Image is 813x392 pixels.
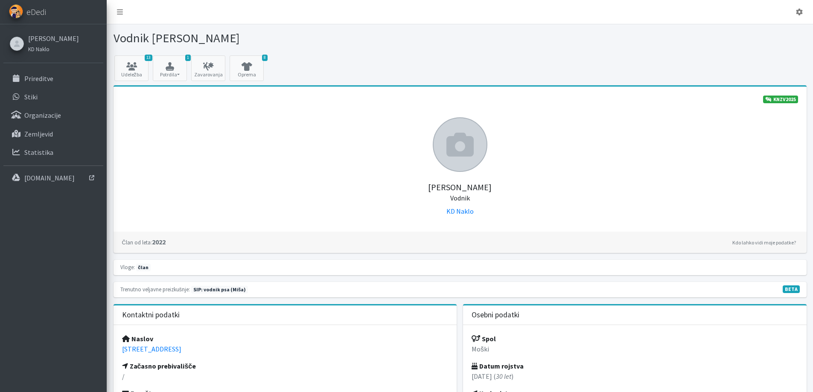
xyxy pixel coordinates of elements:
[122,311,180,319] h3: Kontaktni podatki
[24,93,38,101] p: Stiki
[446,207,474,215] a: KD Naklo
[136,264,151,271] span: član
[783,285,800,293] span: V fazi razvoja
[24,130,53,138] p: Zemljevid
[24,111,61,119] p: Organizacije
[145,55,152,61] span: 13
[24,148,53,157] p: Statistika
[3,88,103,105] a: Stiki
[120,286,190,293] small: Trenutno veljavne preizkušnje:
[122,172,798,203] h5: [PERSON_NAME]
[26,6,46,18] span: eDedi
[496,372,511,380] em: 30 let
[122,238,166,246] strong: 2022
[122,362,196,370] strong: Začasno prebivališče
[122,345,181,353] a: [STREET_ADDRESS]
[28,44,79,54] a: KD Naklo
[472,362,524,370] strong: Datum rojstva
[230,55,264,81] a: 8 Oprema
[450,194,470,202] small: Vodnik
[28,46,50,52] small: KD Naklo
[763,96,798,103] a: KNZV2025
[3,70,103,87] a: Prireditve
[3,107,103,124] a: Organizacije
[122,239,152,246] small: Član od leta:
[122,334,153,343] strong: Naslov
[185,55,191,61] span: 1
[472,311,519,319] h3: Osebni podatki
[24,74,53,83] p: Prireditve
[24,174,75,182] p: [DOMAIN_NAME]
[262,55,268,61] span: 8
[114,55,149,81] a: 13 Udeležba
[730,238,798,248] a: Kdo lahko vidi moje podatke?
[9,4,23,18] img: eDedi
[28,33,79,44] a: [PERSON_NAME]
[472,344,798,354] p: Moški
[472,371,798,381] p: [DATE] ( )
[153,55,187,81] button: 1 Potrdila
[191,286,248,293] span: Naslednja preizkušnja: pomlad 2026
[114,31,457,46] h1: Vodnik [PERSON_NAME]
[3,169,103,186] a: [DOMAIN_NAME]
[191,55,225,81] a: Zavarovanja
[122,371,449,381] p: /
[3,125,103,142] a: Zemljevid
[472,334,496,343] strong: Spol
[3,144,103,161] a: Statistika
[120,264,135,270] small: Vloge:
